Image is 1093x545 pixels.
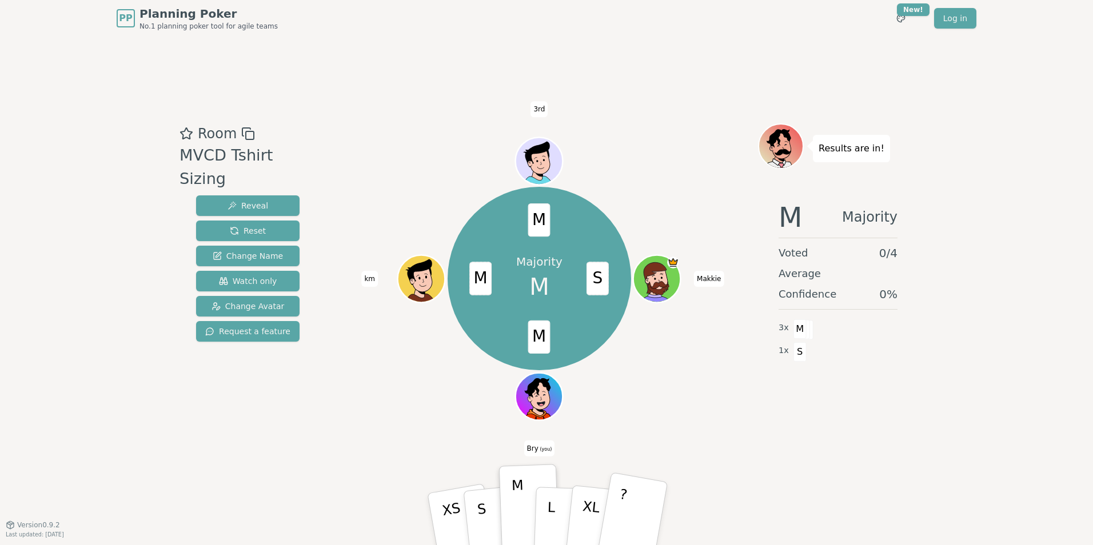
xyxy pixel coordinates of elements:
[879,245,897,261] span: 0 / 4
[198,123,237,144] span: Room
[891,8,911,29] button: New!
[779,322,789,334] span: 3 x
[511,477,525,539] p: M
[228,200,268,211] span: Reveal
[529,270,549,304] span: M
[117,6,278,31] a: PPPlanning PokerNo.1 planning poker tool for agile teams
[779,344,789,357] span: 1 x
[587,262,609,295] span: S
[205,326,290,337] span: Request a feature
[196,296,300,316] button: Change Avatar
[119,11,132,25] span: PP
[694,271,724,287] span: Click to change your name
[230,225,266,237] span: Reset
[530,101,548,117] span: Click to change your name
[517,374,562,419] button: Click to change your avatar
[219,275,277,287] span: Watch only
[524,440,555,456] span: Click to change your name
[897,3,930,16] div: New!
[538,446,552,451] span: (you)
[779,266,821,282] span: Average
[196,195,300,216] button: Reveal
[6,531,64,538] span: Last updated: [DATE]
[842,203,897,231] span: Majority
[213,250,283,262] span: Change Name
[139,6,278,22] span: Planning Poker
[212,300,285,312] span: Change Avatar
[779,245,808,261] span: Voted
[793,319,807,339] span: M
[17,520,60,530] span: Version 0.9.2
[819,141,884,157] p: Results are in!
[196,321,300,342] button: Request a feature
[196,221,300,241] button: Reset
[779,203,802,231] span: M
[779,286,836,302] span: Confidence
[668,257,680,269] span: Makkie is the host
[139,22,278,31] span: No.1 planning poker tool for agile teams
[361,271,378,287] span: Click to change your name
[934,8,976,29] a: Log in
[179,144,321,191] div: MVCD Tshirt Sizing
[196,246,300,266] button: Change Name
[793,342,807,362] span: S
[528,320,551,354] span: M
[470,262,492,295] span: M
[196,271,300,291] button: Watch only
[179,123,193,144] button: Add as favourite
[6,520,60,530] button: Version0.9.2
[516,254,563,270] p: Majority
[879,286,897,302] span: 0 %
[528,203,551,237] span: M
